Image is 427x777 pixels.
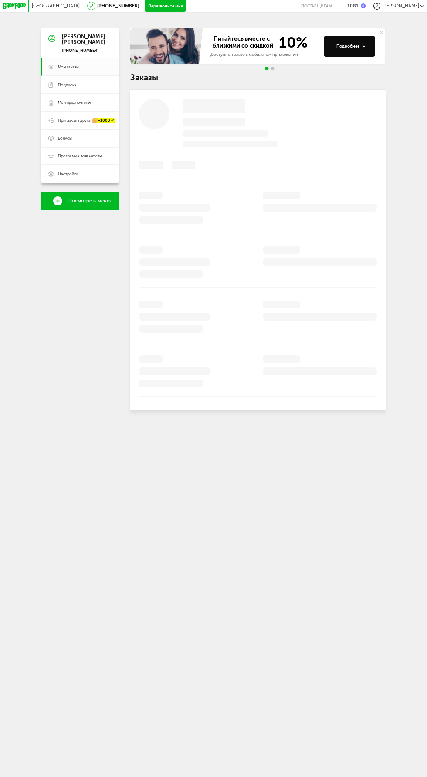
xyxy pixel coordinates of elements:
a: Подписка [41,76,119,94]
img: family-banner.579af9d.jpg [130,28,204,64]
a: Мои заказы [41,58,119,76]
span: Подписка [58,82,76,88]
h1: Заказы [130,74,385,82]
span: Программа лояльности [58,154,102,159]
span: Настройки [58,171,78,177]
button: Подробнее [324,36,375,57]
span: 10% [275,35,307,50]
div: 1081 [347,3,359,9]
a: Бонусы [41,130,119,147]
span: Мои предпочтения [58,100,92,105]
span: Мои заказы [58,65,79,70]
a: Посмотреть меню [41,192,119,210]
div: [PHONE_NUMBER] [62,48,105,53]
span: Бонусы [58,136,72,141]
a: Настройки [41,165,119,183]
div: [PERSON_NAME] [PERSON_NAME] [62,34,105,45]
span: Посмотреть меню [68,199,111,204]
a: [PHONE_NUMBER] [97,3,139,9]
span: Go to slide 2 [271,67,274,70]
div: Доступно только в мобильном приложении [210,51,319,58]
span: Пригласить друга [58,118,91,123]
span: Питайтесь вместе с близкими со скидкой [210,35,275,50]
div: Подробнее [336,43,365,49]
div: +1000 ₽ [92,118,116,123]
span: [GEOGRAPHIC_DATA] [32,3,80,9]
a: Программа лояльности [41,147,119,165]
a: Мои предпочтения [41,94,119,112]
img: bonus_b.cdccf46.png [361,3,366,8]
span: Go to slide 1 [265,67,268,70]
a: Пригласить друга +1000 ₽ [41,112,119,130]
span: [PERSON_NAME] [382,3,419,9]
